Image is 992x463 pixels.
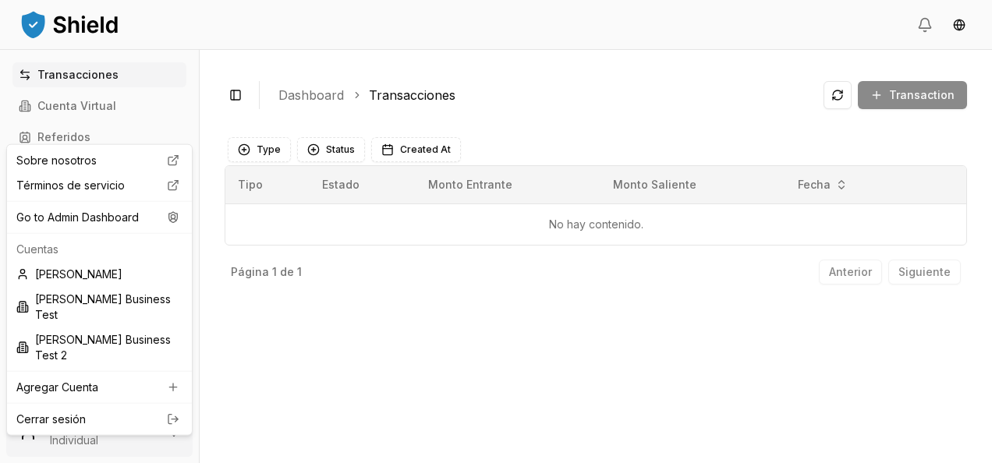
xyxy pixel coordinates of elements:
a: Cerrar sesión [16,412,182,427]
div: Go to Admin Dashboard [10,205,189,230]
a: Términos de servicio [10,173,189,198]
a: Sobre nosotros [10,148,189,173]
div: [PERSON_NAME] Business Test 2 [10,327,189,368]
p: Cuentas [16,242,182,257]
a: Agregar Cuenta [10,375,189,400]
div: [PERSON_NAME] Business Test [10,287,189,327]
div: [PERSON_NAME] [10,262,189,287]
